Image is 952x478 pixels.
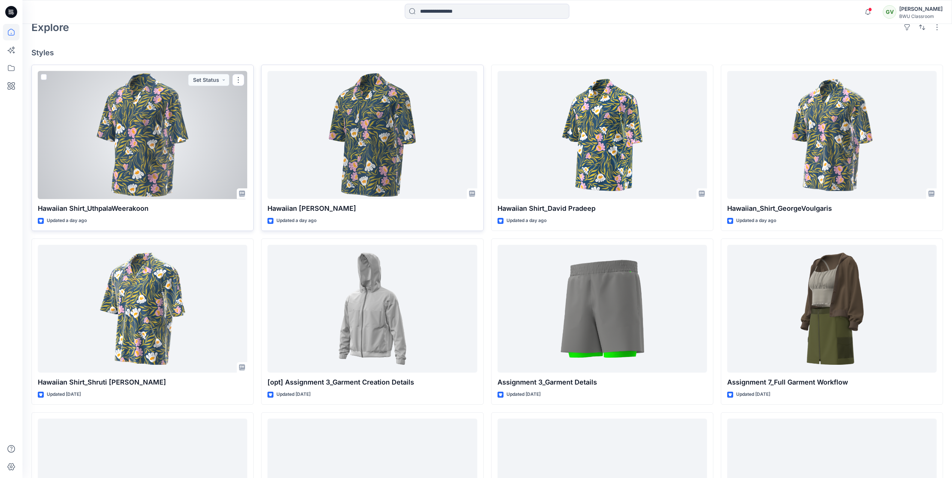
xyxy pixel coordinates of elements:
p: Updated a day ago [47,217,87,225]
a: Hawaiian_Shirt_GeorgeVoulgaris [727,71,937,199]
a: Hawaiian Shirt_David Pradeep [498,71,707,199]
a: Assignment 7_Full Garment Workflow [727,245,937,373]
p: Updated [DATE] [736,391,770,398]
p: Assignment 3_Garment Details [498,377,707,388]
p: Hawaiian Shirt_UthpalaWeerakoon [38,203,247,214]
p: Updated [DATE] [506,391,541,398]
div: BWU Classroom [899,13,943,19]
div: [PERSON_NAME] [899,4,943,13]
p: Updated [DATE] [47,391,81,398]
p: Hawaiian Shirt_David Pradeep [498,203,707,214]
div: GV [883,5,896,19]
p: Hawaiian Shirt_Shruti [PERSON_NAME] [38,377,247,388]
a: [opt] Assignment 3_Garment Creation Details [267,245,477,373]
p: Assignment 7_Full Garment Workflow [727,377,937,388]
h2: Explore [31,21,69,33]
p: Updated [DATE] [276,391,310,398]
a: Hawaiian Shirt_Shruti Rathor [38,245,247,373]
p: Hawaiian [PERSON_NAME] [267,203,477,214]
h4: Styles [31,48,943,57]
p: Updated a day ago [276,217,316,225]
p: Updated a day ago [736,217,776,225]
a: Hawaiian Shirt_UthpalaWeerakoon [38,71,247,199]
p: Updated a day ago [506,217,547,225]
p: Hawaiian_Shirt_GeorgeVoulgaris [727,203,937,214]
a: Assignment 3_Garment Details [498,245,707,373]
a: Hawaiian Shirt_Lisha Sanders [267,71,477,199]
p: [opt] Assignment 3_Garment Creation Details [267,377,477,388]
